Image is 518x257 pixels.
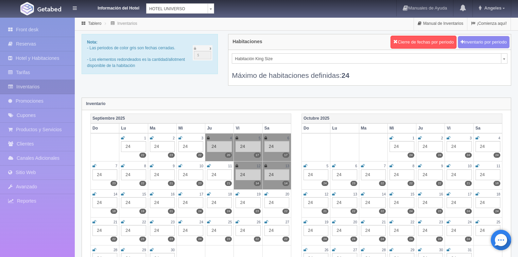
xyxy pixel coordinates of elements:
[168,181,175,186] label: 21
[476,225,500,236] div: 24
[412,136,414,140] small: 1
[142,220,146,224] small: 22
[353,220,357,224] small: 20
[282,181,289,186] label: 14
[468,220,471,224] small: 24
[387,123,416,133] th: Mi
[121,197,146,208] div: 24
[342,71,349,79] b: 24
[200,220,203,224] small: 24
[411,248,414,252] small: 29
[114,192,117,196] small: 14
[325,248,328,252] small: 26
[382,192,386,196] small: 14
[468,192,471,196] small: 17
[228,164,232,168] small: 11
[379,181,386,186] label: 22
[114,220,117,224] small: 21
[91,114,291,123] th: Septiembre 2025
[178,169,203,180] div: 24
[441,164,443,168] small: 9
[286,192,289,196] small: 20
[286,164,289,168] small: 13
[447,169,471,180] div: 24
[390,197,414,208] div: 24
[139,237,146,242] label: 23
[439,192,443,196] small: 16
[436,237,443,242] label: 24
[498,136,500,140] small: 4
[458,36,510,49] button: Inventario por periodo
[110,181,117,186] label: 23
[332,197,357,208] div: 24
[418,141,443,152] div: 24
[282,209,289,214] label: 22
[173,136,175,140] small: 2
[257,220,260,224] small: 26
[350,181,357,186] label: 23
[262,123,291,133] th: Sa
[196,237,203,242] label: 24
[225,237,232,242] label: 23
[447,141,471,152] div: 24
[171,192,175,196] small: 16
[257,164,260,168] small: 12
[476,141,500,152] div: 24
[232,39,262,44] h4: Habitaciones
[150,169,175,180] div: 24
[92,197,117,208] div: 24
[110,209,117,214] label: 18
[178,197,203,208] div: 24
[379,237,386,242] label: 24
[497,164,500,168] small: 11
[350,237,357,242] label: 24
[322,237,328,242] label: 24
[353,192,357,196] small: 13
[193,45,213,61] img: cutoff.png
[286,220,289,224] small: 27
[418,197,443,208] div: 24
[168,209,175,214] label: 21
[176,123,205,133] th: Mi
[264,169,289,180] div: 24
[139,181,146,186] label: 22
[412,164,414,168] small: 8
[330,123,359,133] th: Lu
[144,164,146,168] small: 8
[264,197,289,208] div: 24
[391,36,456,49] button: Cierre de fechas por periodo
[441,136,443,140] small: 2
[465,209,472,214] label: 24
[168,237,175,242] label: 23
[325,220,328,224] small: 19
[121,141,146,152] div: 24
[171,248,175,252] small: 30
[408,181,414,186] label: 22
[350,209,357,214] label: 22
[467,17,511,30] a: ¡Comienza aquí!
[468,248,471,252] small: 31
[447,225,471,236] div: 24
[439,220,443,224] small: 23
[282,153,289,158] label: 17
[85,3,139,11] dt: Información del Hotel
[355,164,357,168] small: 6
[359,123,387,133] th: Ma
[110,237,117,242] label: 22
[264,141,289,152] div: 24
[497,192,500,196] small: 18
[146,3,214,14] a: HOTEL UNIVERSO
[465,237,472,242] label: 24
[207,169,232,180] div: 24
[259,136,261,140] small: 5
[447,197,471,208] div: 24
[236,169,260,180] div: 24
[304,169,328,180] div: 24
[228,192,232,196] small: 18
[232,53,507,64] a: Habitación King Size
[287,136,289,140] small: 6
[494,181,500,186] label: 18
[302,114,502,123] th: Octubre 2025
[254,237,261,242] label: 22
[148,123,176,133] th: Ma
